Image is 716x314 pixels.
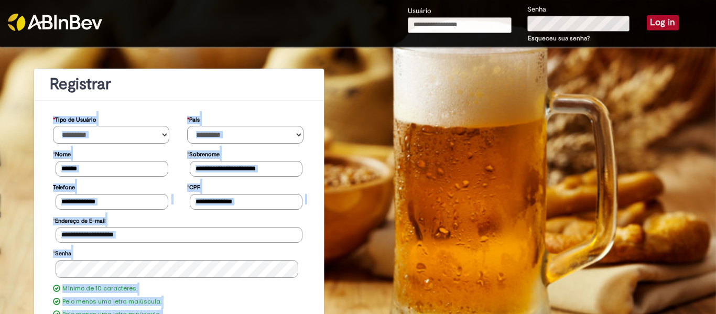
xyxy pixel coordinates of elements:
label: Telefone [53,179,75,194]
label: Tipo de Usuário [53,111,96,126]
img: ABInbev-white.png [8,14,102,31]
label: Mínimo de 10 caracteres. [62,285,137,293]
a: Esqueceu sua senha? [528,34,590,42]
button: Log in [647,15,679,30]
label: Usuário [408,6,431,16]
label: Senha [527,5,546,15]
label: Pelo menos uma letra maiúscula. [62,298,161,306]
label: CPF [187,179,200,194]
h1: Registrar [50,75,308,93]
label: Endereço de E-mail [53,212,105,228]
label: País [187,111,200,126]
label: Nome [53,146,71,161]
label: Senha [53,245,71,260]
label: Sobrenome [187,146,220,161]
